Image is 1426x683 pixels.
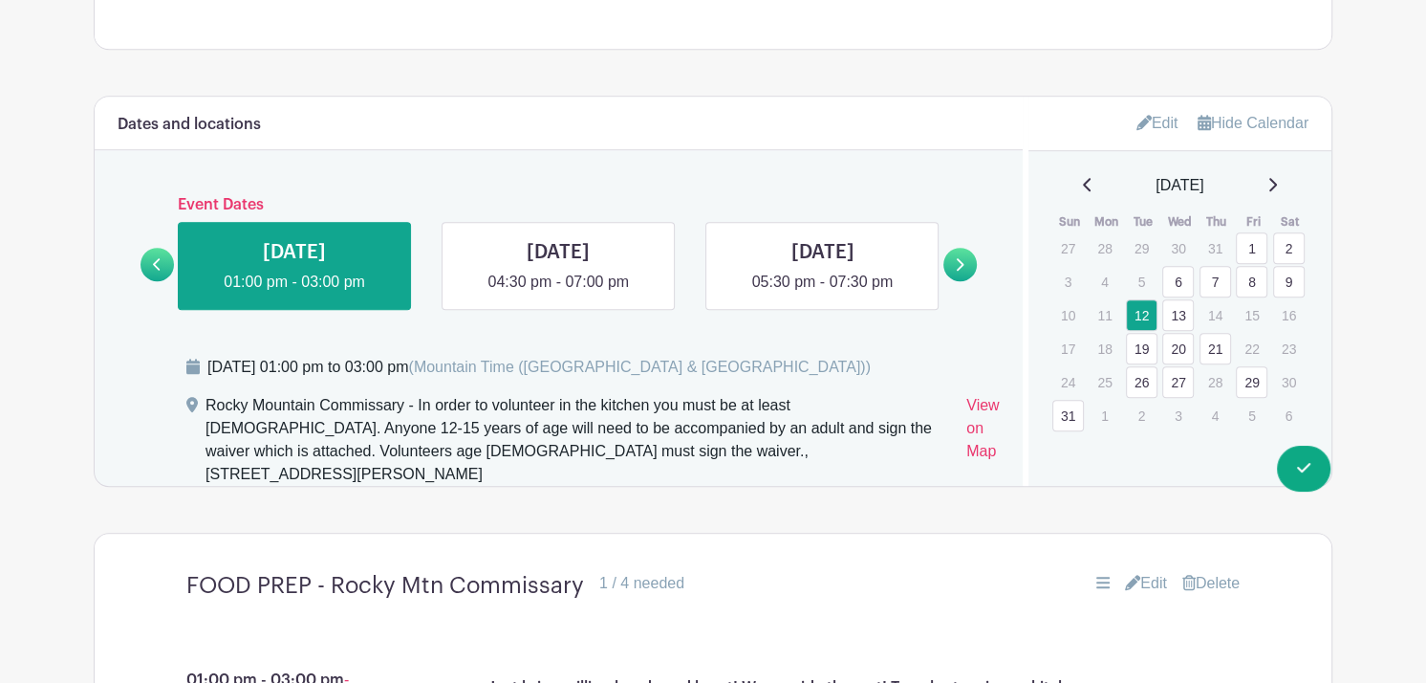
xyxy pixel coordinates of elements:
[1236,232,1267,264] a: 1
[1199,300,1231,330] p: 14
[118,116,261,134] h6: Dates and locations
[1136,107,1178,139] a: Edit
[1273,367,1305,397] p: 30
[1126,299,1157,331] a: 12
[1126,333,1157,364] a: 19
[1162,401,1194,430] p: 3
[1199,367,1231,397] p: 28
[1052,300,1084,330] p: 10
[1089,401,1120,430] p: 1
[1199,333,1231,364] a: 21
[1199,401,1231,430] p: 4
[1089,300,1120,330] p: 11
[1273,266,1305,297] a: 9
[1052,233,1084,263] p: 27
[1236,266,1267,297] a: 8
[1089,367,1120,397] p: 25
[1235,212,1272,231] th: Fri
[599,572,684,595] div: 1 / 4 needed
[1052,400,1084,431] a: 31
[1272,212,1309,231] th: Sat
[1088,212,1125,231] th: Mon
[1198,115,1308,131] a: Hide Calendar
[1273,401,1305,430] p: 6
[1162,266,1194,297] a: 6
[1199,266,1231,297] a: 7
[1273,232,1305,264] a: 2
[1273,334,1305,364] p: 23
[1089,267,1120,297] p: 4
[1052,267,1084,297] p: 3
[1162,366,1194,398] a: 27
[1236,300,1267,330] p: 15
[186,572,584,600] h4: FOOD PREP - Rocky Mtn Commissary
[1125,212,1162,231] th: Tue
[1089,334,1120,364] p: 18
[1236,334,1267,364] p: 22
[1162,233,1194,263] p: 30
[1162,299,1194,331] a: 13
[1125,572,1167,595] a: Edit
[205,394,951,486] div: Rocky Mountain Commissary - In order to volunteer in the kitchen you must be at least [DEMOGRAPHI...
[1161,212,1199,231] th: Wed
[174,196,943,214] h6: Event Dates
[1182,572,1240,595] a: Delete
[1162,333,1194,364] a: 20
[1199,233,1231,263] p: 31
[1052,334,1084,364] p: 17
[1156,174,1203,197] span: [DATE]
[1051,212,1089,231] th: Sun
[1089,233,1120,263] p: 28
[1052,367,1084,397] p: 24
[1126,233,1157,263] p: 29
[1236,366,1267,398] a: 29
[1236,401,1267,430] p: 5
[408,359,870,375] span: (Mountain Time ([GEOGRAPHIC_DATA] & [GEOGRAPHIC_DATA]))
[1126,267,1157,297] p: 5
[207,356,871,379] div: [DATE] 01:00 pm to 03:00 pm
[1273,300,1305,330] p: 16
[966,394,999,486] a: View on Map
[1199,212,1236,231] th: Thu
[1126,366,1157,398] a: 26
[1126,401,1157,430] p: 2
